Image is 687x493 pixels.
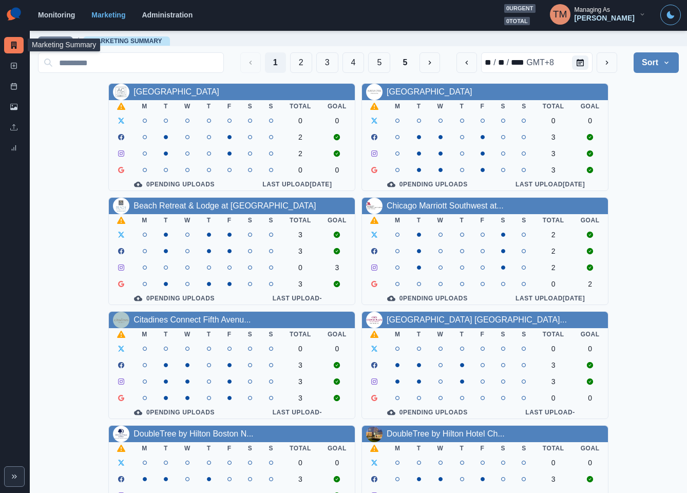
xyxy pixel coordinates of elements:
[368,52,390,73] button: Page 5
[176,214,199,226] th: W
[472,328,493,340] th: F
[387,201,504,210] a: Chicago Marriott Southwest at...
[133,315,251,324] a: Citadines Connect Fifth Avenu...
[319,100,355,112] th: Goal
[290,166,311,174] div: 0
[409,100,429,112] th: T
[572,55,588,70] button: Calendar
[156,442,176,454] th: T
[117,294,232,302] div: 0 Pending Uploads
[394,52,415,73] button: Last Page
[91,11,125,19] a: Marketing
[484,56,492,69] div: month
[543,166,564,174] div: 3
[77,35,79,46] span: /
[543,117,564,125] div: 0
[370,294,485,302] div: 0 Pending Uploads
[290,52,312,73] button: Page 2
[513,214,535,226] th: S
[493,442,514,454] th: S
[506,56,510,69] div: /
[156,100,176,112] th: T
[260,214,281,226] th: S
[501,294,600,302] div: Last Upload [DATE]
[133,201,316,210] a: Beach Retreat & Lodge at [GEOGRAPHIC_DATA]
[510,56,525,69] div: year
[581,345,600,353] div: 0
[366,426,383,442] img: 105949089484820
[176,328,199,340] th: W
[133,442,156,454] th: M
[387,87,472,96] a: [GEOGRAPHIC_DATA]
[452,328,472,340] th: T
[581,117,600,125] div: 0
[240,442,261,454] th: S
[501,408,600,416] div: Last Upload -
[535,214,572,226] th: Total
[597,52,617,73] button: next
[319,328,355,340] th: Goal
[493,328,514,340] th: S
[133,100,156,112] th: M
[240,100,261,112] th: S
[535,328,572,340] th: Total
[542,4,654,25] button: Managing As[PERSON_NAME]
[290,133,311,141] div: 2
[370,180,485,188] div: 0 Pending Uploads
[290,117,311,125] div: 0
[493,100,514,112] th: S
[409,214,429,226] th: T
[387,442,409,454] th: M
[429,100,452,112] th: W
[38,35,170,46] nav: breadcrumb
[133,214,156,226] th: M
[240,328,261,340] th: S
[543,231,564,239] div: 2
[543,280,564,288] div: 0
[133,87,219,96] a: [GEOGRAPHIC_DATA]
[4,466,25,487] button: Expand
[328,117,347,125] div: 0
[501,180,600,188] div: Last Upload [DATE]
[281,214,319,226] th: Total
[290,361,311,369] div: 3
[543,345,564,353] div: 0
[572,214,608,226] th: Goal
[328,459,347,467] div: 0
[370,408,485,416] div: 0 Pending Uploads
[113,426,129,442] img: 495180477166361
[240,52,261,73] button: Previous
[199,214,219,226] th: T
[543,377,564,386] div: 3
[543,133,564,141] div: 3
[281,328,319,340] th: Total
[513,328,535,340] th: S
[156,328,176,340] th: T
[328,166,347,174] div: 0
[199,328,219,340] th: T
[409,328,429,340] th: T
[219,100,240,112] th: F
[493,214,514,226] th: S
[429,442,452,454] th: W
[387,214,409,226] th: M
[504,17,530,26] span: 0 total
[4,140,24,156] a: Review Summary
[660,5,681,25] button: Toggle Mode
[484,56,555,69] div: Date
[342,52,365,73] button: Page 4
[113,198,129,214] img: 113776218655807
[581,459,600,467] div: 0
[429,328,452,340] th: W
[4,78,24,94] a: Post Schedule
[290,263,311,272] div: 0
[366,312,383,328] img: 192873340585653
[199,100,219,112] th: T
[4,37,24,53] a: Marketing Summary
[290,459,311,467] div: 0
[4,58,24,74] a: New Post
[581,280,600,288] div: 2
[290,149,311,158] div: 2
[260,100,281,112] th: S
[366,198,383,214] img: 112948409016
